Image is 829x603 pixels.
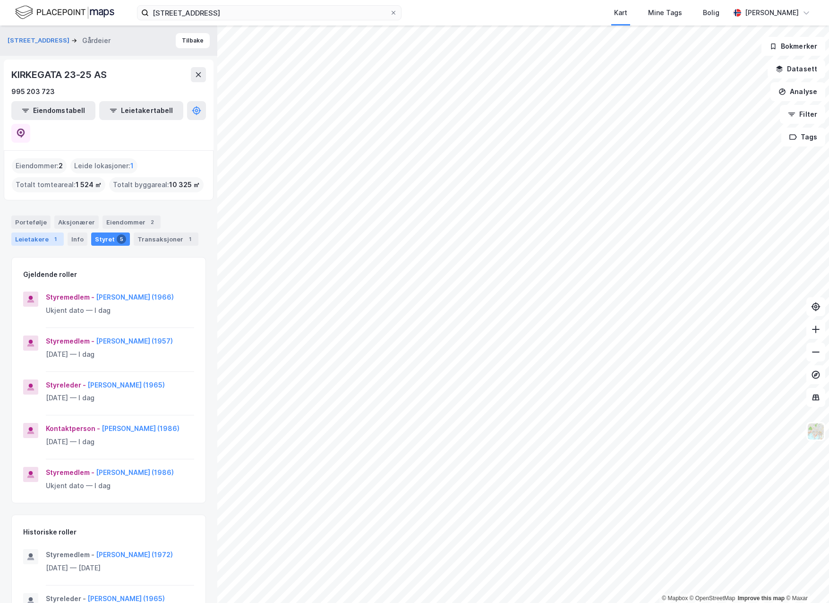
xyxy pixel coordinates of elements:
[176,33,210,48] button: Tilbake
[781,128,825,146] button: Tags
[46,436,194,448] div: [DATE] — I dag
[690,595,735,602] a: OpenStreetMap
[82,35,111,46] div: Gårdeier
[23,526,77,538] div: Historiske roller
[768,60,825,78] button: Datasett
[780,105,825,124] button: Filter
[11,101,95,120] button: Eiendomstabell
[703,7,719,18] div: Bolig
[169,179,200,190] span: 10 325 ㎡
[614,7,627,18] div: Kart
[149,6,390,20] input: Søk på adresse, matrikkel, gårdeiere, leietakere eller personer
[134,233,198,246] div: Transaksjoner
[11,215,51,229] div: Portefølje
[51,234,60,244] div: 1
[147,217,157,227] div: 2
[662,595,688,602] a: Mapbox
[11,233,64,246] div: Leietakere
[91,233,130,246] div: Styret
[130,160,134,172] span: 1
[738,595,785,602] a: Improve this map
[15,4,114,21] img: logo.f888ab2527a4732fd821a326f86c7f29.svg
[76,179,102,190] span: 1 524 ㎡
[11,86,55,97] div: 995 203 723
[103,215,161,229] div: Eiendommer
[46,349,194,360] div: [DATE] — I dag
[68,233,87,246] div: Info
[12,158,67,173] div: Eiendommer :
[99,101,183,120] button: Leietakertabell
[23,269,77,280] div: Gjeldende roller
[117,234,126,244] div: 5
[46,305,194,316] div: Ukjent dato — I dag
[185,234,195,244] div: 1
[54,215,99,229] div: Aksjonærer
[648,7,682,18] div: Mine Tags
[11,67,108,82] div: KIRKEGATA 23-25 AS
[782,558,829,603] iframe: Chat Widget
[782,558,829,603] div: Kontrollprogram for chat
[745,7,799,18] div: [PERSON_NAME]
[761,37,825,56] button: Bokmerker
[807,422,825,440] img: Z
[46,480,194,491] div: Ukjent dato — I dag
[46,392,194,404] div: [DATE] — I dag
[59,160,63,172] span: 2
[109,177,204,192] div: Totalt byggareal :
[8,36,71,45] button: [STREET_ADDRESS]
[46,562,194,574] div: [DATE] — [DATE]
[770,82,825,101] button: Analyse
[12,177,105,192] div: Totalt tomteareal :
[70,158,137,173] div: Leide lokasjoner :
